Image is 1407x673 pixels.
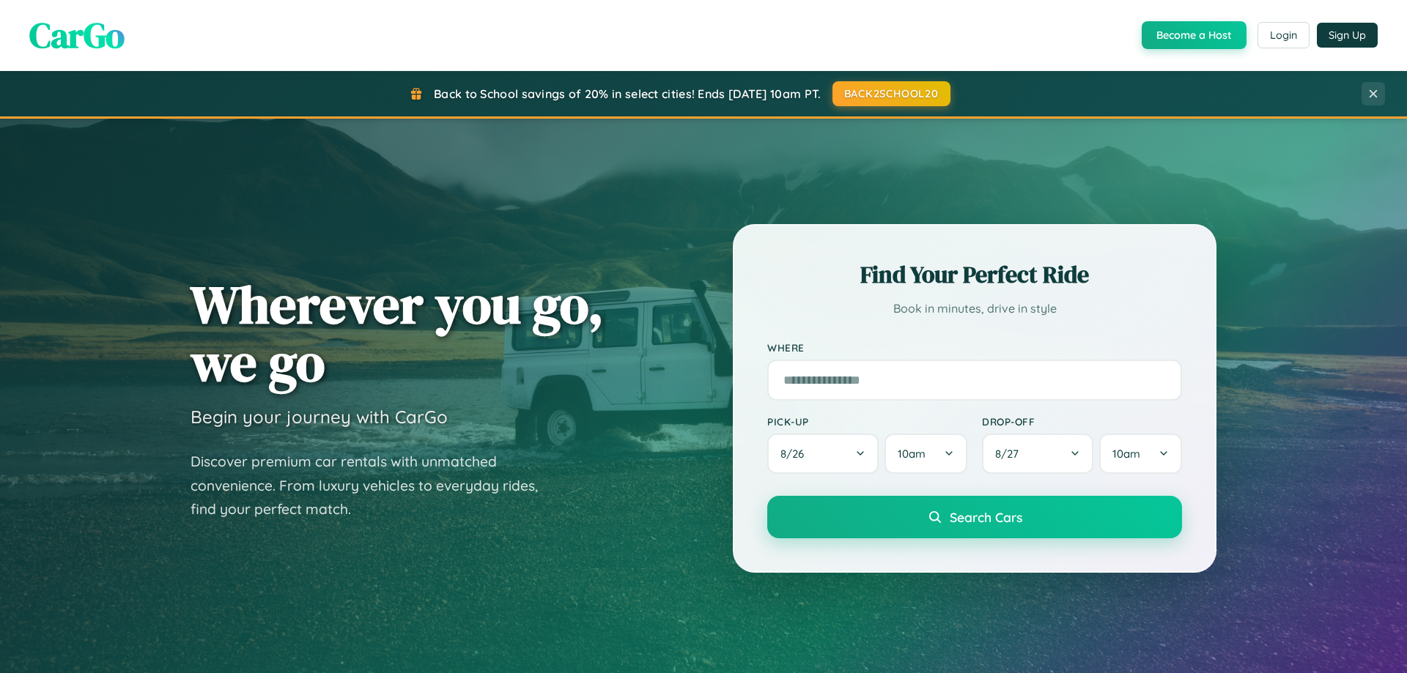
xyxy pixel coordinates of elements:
span: 8 / 27 [995,447,1026,461]
label: Drop-off [982,415,1182,428]
span: 8 / 26 [780,447,811,461]
p: Discover premium car rentals with unmatched convenience. From luxury vehicles to everyday rides, ... [191,450,557,521]
button: BACK2SCHOOL20 [832,81,950,106]
span: 10am [1112,447,1140,461]
p: Book in minutes, drive in style [767,298,1182,319]
button: Become a Host [1142,21,1247,49]
h2: Find Your Perfect Ride [767,259,1182,291]
label: Where [767,341,1182,354]
button: 10am [1099,434,1182,474]
span: 10am [898,447,926,461]
span: Back to School savings of 20% in select cities! Ends [DATE] 10am PT. [434,86,821,101]
h3: Begin your journey with CarGo [191,406,448,428]
label: Pick-up [767,415,967,428]
button: 8/26 [767,434,879,474]
button: 10am [885,434,967,474]
button: 8/27 [982,434,1093,474]
h1: Wherever you go, we go [191,275,604,391]
button: Login [1258,22,1310,48]
span: Search Cars [950,509,1022,525]
button: Sign Up [1317,23,1378,48]
span: CarGo [29,11,125,59]
button: Search Cars [767,496,1182,538]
